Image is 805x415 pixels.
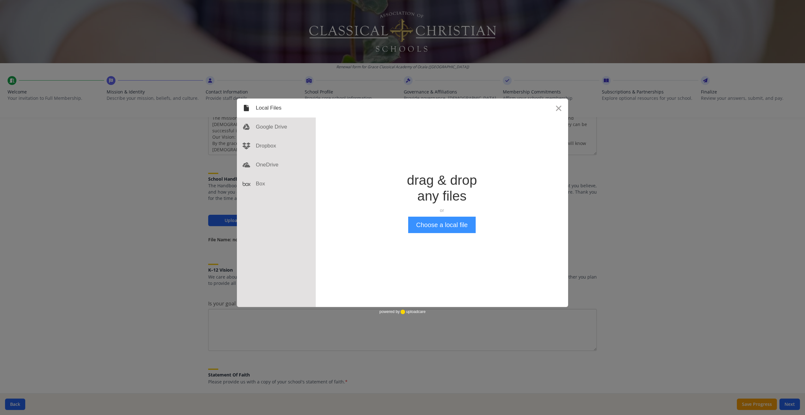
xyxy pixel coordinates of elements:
[237,117,316,136] div: Google Drive
[379,307,426,316] div: powered by
[408,217,475,233] button: Choose a local file
[237,99,316,117] div: Local Files
[407,207,477,214] div: or
[549,99,568,117] button: Close
[237,174,316,193] div: Box
[237,136,316,155] div: Dropbox
[407,172,477,204] div: drag & drop any files
[237,155,316,174] div: OneDrive
[400,310,426,314] a: uploadcare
